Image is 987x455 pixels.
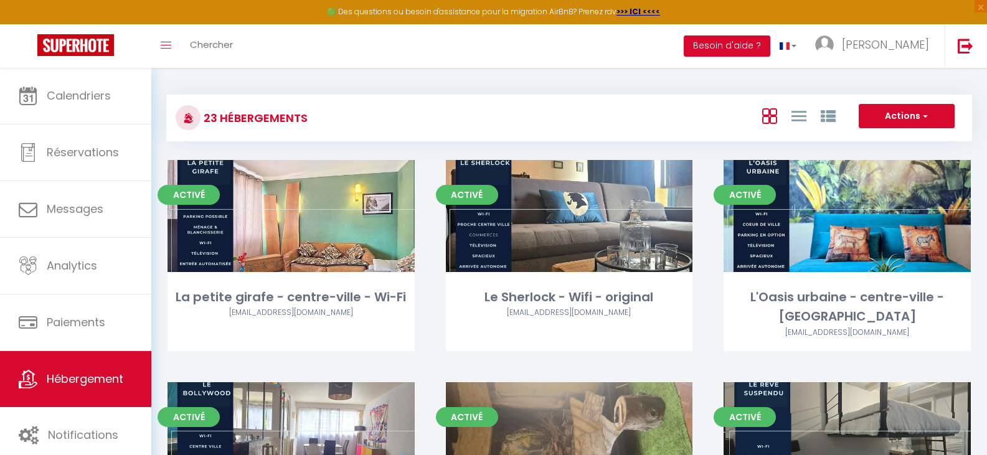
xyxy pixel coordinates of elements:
div: Le Sherlock - Wifi - original [446,288,693,307]
a: Vue par Groupe [821,105,836,126]
span: Calendriers [47,88,111,103]
h3: 23 Hébergements [201,104,308,132]
img: ... [815,35,834,54]
button: Besoin d'aide ? [684,35,770,57]
div: Airbnb [168,307,415,319]
img: Super Booking [37,34,114,56]
img: logout [958,38,973,54]
span: Activé [714,185,776,205]
a: ... [PERSON_NAME] [806,24,945,68]
a: >>> ICI <<<< [616,6,660,17]
span: Analytics [47,258,97,273]
span: Activé [158,407,220,427]
span: [PERSON_NAME] [842,37,929,52]
div: L'Oasis urbaine - centre-ville - [GEOGRAPHIC_DATA] [724,288,971,327]
div: La petite girafe - centre-ville - Wi-Fi [168,288,415,307]
span: Chercher [190,38,233,51]
span: Messages [47,201,103,217]
button: Actions [859,104,955,129]
span: Paiements [47,314,105,330]
div: Airbnb [724,327,971,339]
span: Hébergement [47,371,123,387]
a: Vue en Box [762,105,777,126]
span: Activé [436,185,498,205]
a: Chercher [181,24,242,68]
span: Réservations [47,144,119,160]
span: Activé [436,407,498,427]
span: Notifications [48,427,118,443]
a: Vue en Liste [791,105,806,126]
span: Activé [714,407,776,427]
div: Airbnb [446,307,693,319]
span: Activé [158,185,220,205]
